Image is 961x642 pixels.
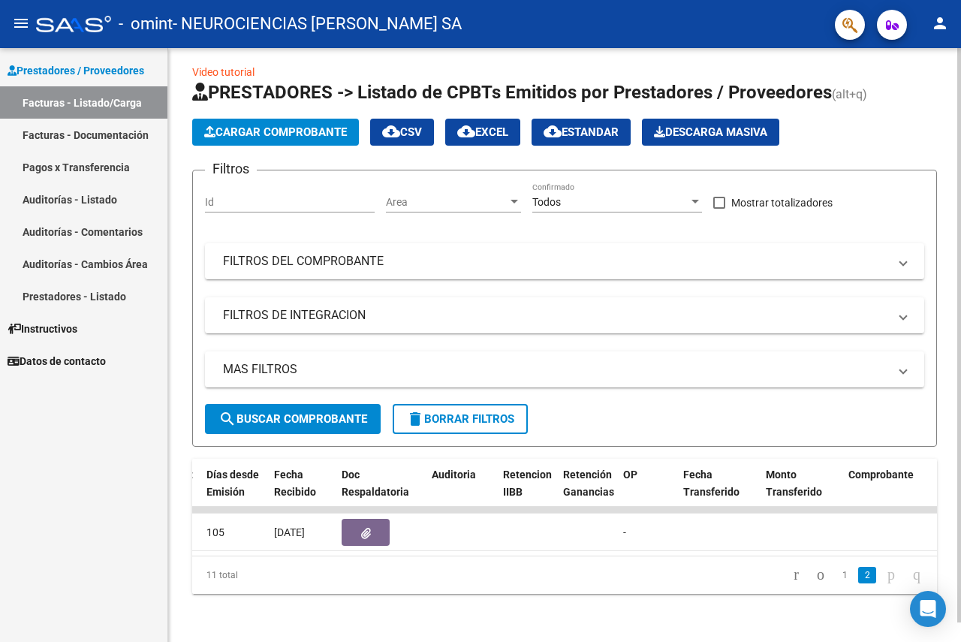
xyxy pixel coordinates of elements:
[617,459,677,525] datatable-header-cell: OP
[205,243,924,279] mat-expansion-panel-header: FILTROS DEL COMPROBANTE
[931,14,949,32] mat-icon: person
[205,158,257,179] h3: Filtros
[856,562,878,588] li: page 2
[881,567,902,583] a: go to next page
[8,353,106,369] span: Datos de contacto
[192,82,832,103] span: PRESTADORES -> Listado de CPBTs Emitidos por Prestadores / Proveedores
[205,297,924,333] mat-expansion-panel-header: FILTROS DE INTEGRACION
[833,562,856,588] li: page 1
[623,526,626,538] span: -
[457,125,508,139] span: EXCEL
[274,469,316,498] span: Fecha Recibido
[848,469,914,481] span: Comprobante
[557,459,617,525] datatable-header-cell: Retención Ganancias
[832,87,867,101] span: (alt+q)
[544,125,619,139] span: Estandar
[223,253,888,270] mat-panel-title: FILTROS DEL COMPROBANTE
[218,410,236,428] mat-icon: search
[836,567,854,583] a: 1
[8,321,77,337] span: Instructivos
[544,122,562,140] mat-icon: cloud_download
[218,412,367,426] span: Buscar Comprobante
[205,351,924,387] mat-expansion-panel-header: MAS FILTROS
[342,469,409,498] span: Doc Respaldatoria
[731,194,833,212] span: Mostrar totalizadores
[766,469,822,498] span: Monto Transferido
[206,526,224,538] span: 105
[192,119,359,146] button: Cargar Comprobante
[810,567,831,583] a: go to previous page
[205,404,381,434] button: Buscar Comprobante
[336,459,426,525] datatable-header-cell: Doc Respaldatoria
[532,119,631,146] button: Estandar
[382,125,422,139] span: CSV
[8,62,144,79] span: Prestadores / Proveedores
[200,459,268,525] datatable-header-cell: Días desde Emisión
[445,119,520,146] button: EXCEL
[382,122,400,140] mat-icon: cloud_download
[787,567,806,583] a: go to first page
[497,459,557,525] datatable-header-cell: Retencion IIBB
[192,556,339,594] div: 11 total
[432,469,476,481] span: Auditoria
[223,307,888,324] mat-panel-title: FILTROS DE INTEGRACION
[370,119,434,146] button: CSV
[274,526,305,538] span: [DATE]
[393,404,528,434] button: Borrar Filtros
[12,14,30,32] mat-icon: menu
[563,469,614,498] span: Retención Ganancias
[532,196,561,208] span: Todos
[683,469,740,498] span: Fecha Transferido
[910,591,946,627] div: Open Intercom Messenger
[760,459,842,525] datatable-header-cell: Monto Transferido
[457,122,475,140] mat-icon: cloud_download
[426,459,497,525] datatable-header-cell: Auditoria
[204,125,347,139] span: Cargar Comprobante
[406,410,424,428] mat-icon: delete
[173,8,462,41] span: - NEUROCIENCIAS [PERSON_NAME] SA
[642,119,779,146] button: Descarga Masiva
[192,66,255,78] a: Video tutorial
[386,196,508,209] span: Area
[119,8,173,41] span: - omint
[642,119,779,146] app-download-masive: Descarga masiva de comprobantes (adjuntos)
[268,459,336,525] datatable-header-cell: Fecha Recibido
[623,469,637,481] span: OP
[406,412,514,426] span: Borrar Filtros
[906,567,927,583] a: go to last page
[858,567,876,583] a: 2
[503,469,552,498] span: Retencion IIBB
[206,469,259,498] span: Días desde Emisión
[654,125,767,139] span: Descarga Masiva
[223,361,888,378] mat-panel-title: MAS FILTROS
[677,459,760,525] datatable-header-cell: Fecha Transferido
